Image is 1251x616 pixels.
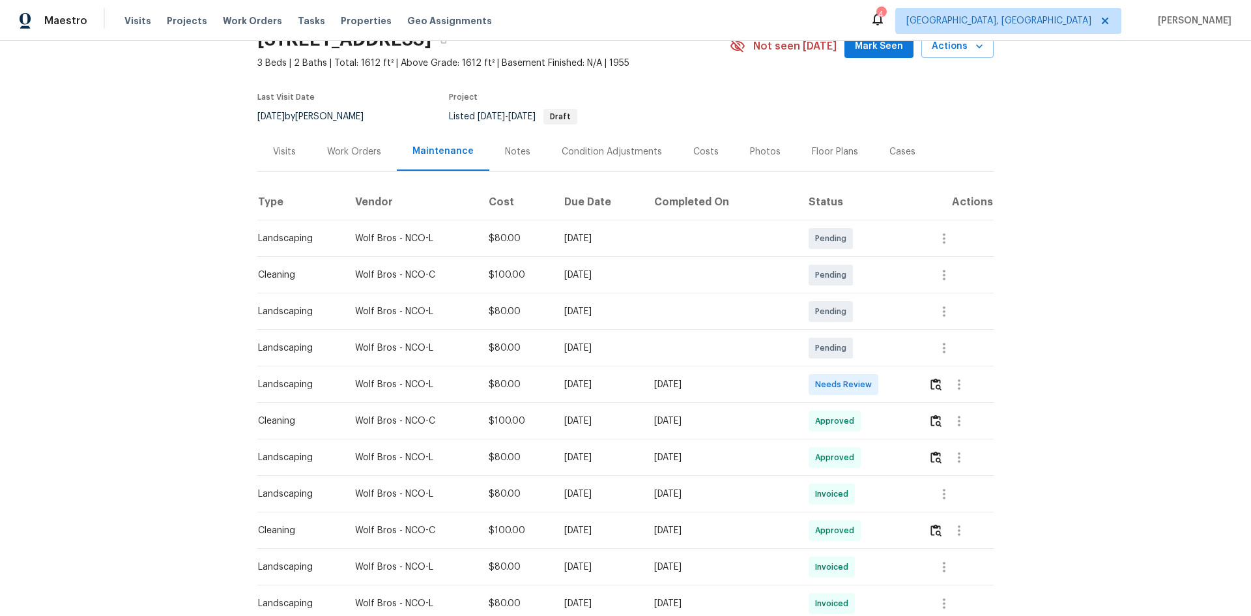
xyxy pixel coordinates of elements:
div: Landscaping [258,597,334,610]
div: Wolf Bros - NCO-C [355,415,468,428]
th: Vendor [345,184,478,220]
h2: [STREET_ADDRESS] [257,33,431,46]
div: Wolf Bros - NCO-L [355,305,468,318]
div: Visits [273,145,296,158]
div: Cases [889,145,915,158]
div: $80.00 [489,561,543,574]
div: [DATE] [564,488,633,501]
div: [DATE] [564,378,633,391]
span: Pending [815,232,852,245]
div: Floor Plans [812,145,858,158]
div: Wolf Bros - NCO-L [355,597,468,610]
div: Wolf Bros - NCO-L [355,561,468,574]
div: [DATE] [654,524,788,537]
div: [DATE] [654,378,788,391]
span: 3 Beds | 2 Baths | Total: 1612 ft² | Above Grade: 1612 ft² | Basement Finished: N/A | 1955 [257,57,730,70]
div: 4 [876,8,885,21]
span: Maestro [44,14,87,27]
div: [DATE] [564,561,633,574]
span: Pending [815,305,852,318]
img: Review Icon [930,524,942,536]
div: $80.00 [489,232,543,245]
div: [DATE] [564,305,633,318]
th: Actions [918,184,994,220]
div: $80.00 [489,488,543,501]
span: Pending [815,342,852,355]
div: Landscaping [258,561,334,574]
div: Landscaping [258,232,334,245]
span: Visits [124,14,151,27]
th: Cost [478,184,554,220]
div: $100.00 [489,524,543,537]
div: $80.00 [489,597,543,610]
div: Work Orders [327,145,381,158]
div: $80.00 [489,378,543,391]
div: Landscaping [258,488,334,501]
div: Wolf Bros - NCO-C [355,524,468,537]
button: Review Icon [928,405,943,437]
span: Not seen [DATE] [753,40,837,53]
div: $100.00 [489,269,543,282]
div: by [PERSON_NAME] [257,109,379,125]
div: Costs [693,145,719,158]
button: Review Icon [928,515,943,546]
span: Pending [815,269,852,282]
span: - [478,112,536,121]
div: Wolf Bros - NCO-L [355,232,468,245]
span: Work Orders [223,14,282,27]
img: Review Icon [930,451,942,463]
div: [DATE] [654,561,788,574]
div: [DATE] [564,597,633,610]
span: Invoiced [815,597,854,610]
th: Completed On [644,184,798,220]
div: Maintenance [412,145,474,158]
span: Project [449,93,478,101]
span: Projects [167,14,207,27]
span: [PERSON_NAME] [1153,14,1231,27]
div: $80.00 [489,342,543,355]
span: [DATE] [508,112,536,121]
span: Mark Seen [855,38,903,55]
div: [DATE] [564,232,633,245]
div: Notes [505,145,530,158]
span: Approved [815,524,859,537]
div: [DATE] [564,524,633,537]
div: Wolf Bros - NCO-C [355,269,468,282]
div: Wolf Bros - NCO-L [355,488,468,501]
span: Properties [341,14,392,27]
th: Type [257,184,345,220]
div: [DATE] [564,451,633,464]
div: Cleaning [258,269,334,282]
div: Wolf Bros - NCO-L [355,342,468,355]
div: $80.00 [489,305,543,318]
div: [DATE] [564,342,633,355]
div: [DATE] [654,488,788,501]
th: Due Date [554,184,644,220]
span: Invoiced [815,561,854,574]
span: Draft [545,113,576,121]
button: Review Icon [928,442,943,473]
span: [GEOGRAPHIC_DATA], [GEOGRAPHIC_DATA] [906,14,1091,27]
button: Mark Seen [844,35,913,59]
button: Review Icon [928,369,943,400]
div: Landscaping [258,378,334,391]
img: Review Icon [930,378,942,390]
div: [DATE] [654,415,788,428]
th: Status [798,184,918,220]
div: [DATE] [564,415,633,428]
div: Condition Adjustments [562,145,662,158]
div: [DATE] [654,597,788,610]
span: [DATE] [257,112,285,121]
div: Wolf Bros - NCO-L [355,451,468,464]
div: [DATE] [654,451,788,464]
span: Approved [815,415,859,428]
div: $100.00 [489,415,543,428]
button: Actions [921,35,994,59]
span: Actions [932,38,983,55]
div: $80.00 [489,451,543,464]
span: Approved [815,451,859,464]
span: Invoiced [815,488,854,501]
span: Listed [449,112,577,121]
div: Cleaning [258,524,334,537]
div: Wolf Bros - NCO-L [355,378,468,391]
